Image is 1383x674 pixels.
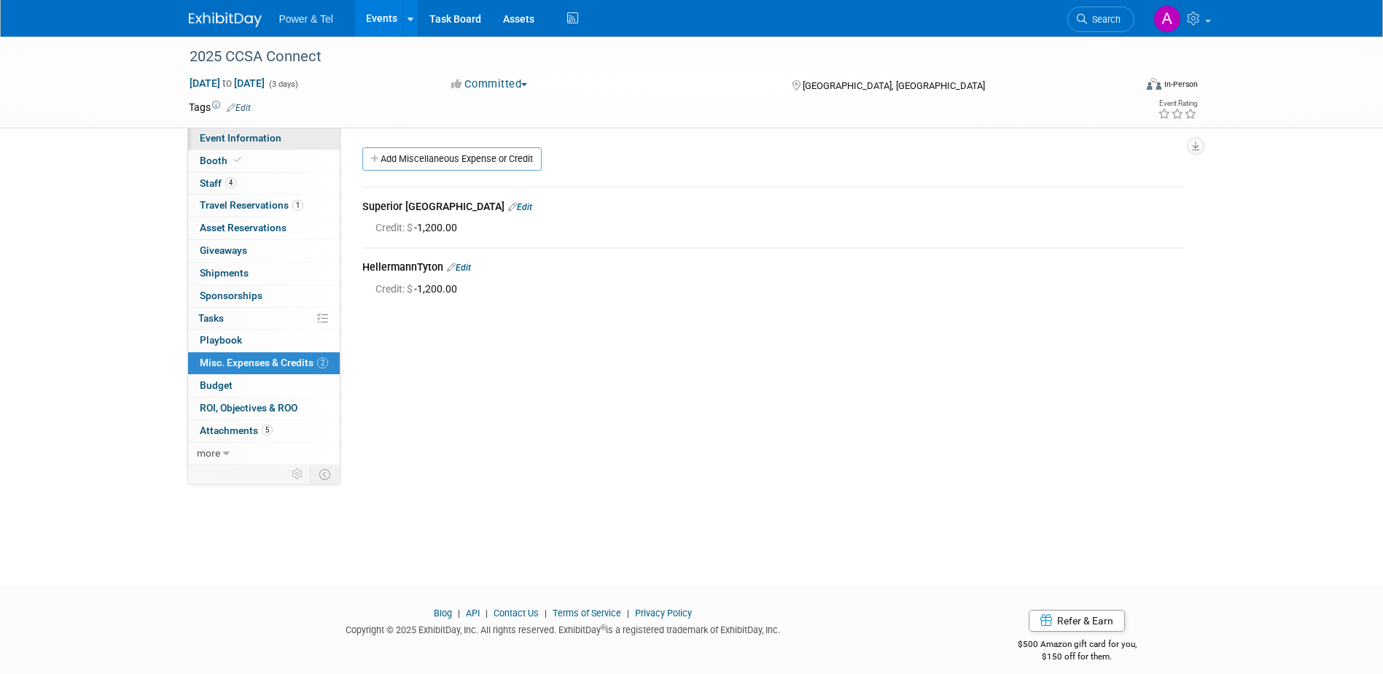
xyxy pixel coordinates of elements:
[508,202,532,212] a: Edit
[188,443,340,465] a: more
[200,425,273,436] span: Attachments
[1158,100,1197,107] div: Event Rating
[184,44,1113,70] div: 2025 CCSA Connect
[189,77,265,90] span: [DATE] [DATE]
[189,12,262,27] img: ExhibitDay
[375,222,414,233] span: Credit: $
[1048,76,1199,98] div: Event Format
[959,651,1195,663] div: $150 off for them.
[225,177,236,188] span: 4
[1147,78,1161,90] img: Format-Inperson.png
[189,100,251,115] td: Tags
[198,312,224,324] span: Tasks
[188,420,340,442] a: Attachments5
[200,290,262,301] span: Sponsorships
[200,222,287,233] span: Asset Reservations
[541,608,550,619] span: |
[803,80,985,91] span: [GEOGRAPHIC_DATA], [GEOGRAPHIC_DATA]
[623,608,633,619] span: |
[1067,7,1134,32] a: Search
[188,263,340,284] a: Shipments
[1153,5,1181,33] img: Alina Dorion
[200,379,233,391] span: Budget
[1029,610,1125,632] a: Refer & Earn
[188,128,340,150] a: Event Information
[1087,14,1121,25] span: Search
[188,352,340,374] a: Misc. Expenses & Credits2
[262,425,273,435] span: 5
[220,77,234,89] span: to
[188,217,340,239] a: Asset Reservations
[635,608,692,619] a: Privacy Policy
[188,308,340,330] a: Tasks
[200,199,303,211] span: Travel Reservations
[268,80,298,89] span: (3 days)
[200,334,242,346] span: Playbook
[959,629,1195,662] div: $500 Amazon gift card for you,
[292,200,303,211] span: 1
[188,285,340,307] a: Sponsorships
[200,155,244,166] span: Booth
[200,357,328,368] span: Misc. Expenses & Credits
[188,330,340,352] a: Playbook
[434,608,452,619] a: Blog
[200,177,236,189] span: Staff
[310,465,340,484] td: Toggle Event Tabs
[200,402,297,414] span: ROI, Objectives & ROO
[375,222,463,233] span: -1,200.00
[189,620,938,637] div: Copyright © 2025 ExhibitDay, Inc. All rights reserved. ExhibitDay is a registered trademark of Ex...
[1164,79,1198,90] div: In-Person
[188,173,340,195] a: Staff4
[285,465,311,484] td: Personalize Event Tab Strip
[482,608,491,619] span: |
[375,283,414,295] span: Credit: $
[200,267,249,279] span: Shipments
[188,398,340,419] a: ROI, Objectives & ROO
[446,77,533,92] button: Committed
[227,103,251,113] a: Edit
[188,375,340,397] a: Budget
[188,150,340,172] a: Booth
[601,624,606,632] sup: ®
[188,240,340,262] a: Giveaways
[447,263,471,273] a: Edit
[279,13,333,25] span: Power & Tel
[197,447,220,459] span: more
[362,199,1184,217] div: Superior [GEOGRAPHIC_DATA]
[317,357,328,368] span: 2
[200,132,281,144] span: Event Information
[375,283,463,295] span: -1,200.00
[466,608,480,619] a: API
[234,156,241,164] i: Booth reservation complete
[553,608,621,619] a: Terms of Service
[200,244,247,256] span: Giveaways
[362,260,1184,277] div: HellermannTyton
[494,608,539,619] a: Contact Us
[454,608,464,619] span: |
[362,147,542,171] a: Add Miscellaneous Expense or Credit
[188,195,340,217] a: Travel Reservations1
